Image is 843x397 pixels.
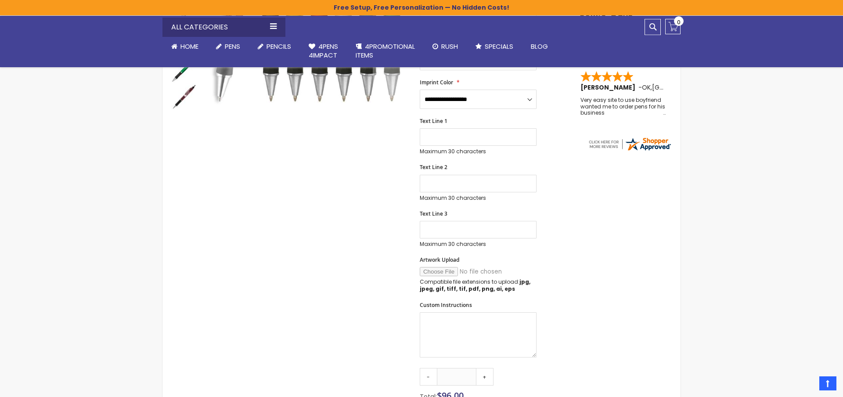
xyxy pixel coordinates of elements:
[441,42,458,51] span: Rush
[420,79,453,86] span: Imprint Color
[424,37,467,56] a: Rush
[420,148,537,155] p: Maximum 30 characters
[249,37,300,56] a: Pencils
[420,163,447,171] span: Text Line 2
[638,83,717,92] span: - ,
[420,241,537,248] p: Maximum 30 characters
[267,42,291,51] span: Pencils
[642,83,651,92] span: OK
[485,42,513,51] span: Specials
[665,19,681,34] a: 0
[300,37,347,65] a: 4Pens4impact
[420,368,437,386] a: -
[580,97,666,116] div: Very easy site to use boyfriend wanted me to order pens for his business
[347,37,424,65] a: 4PROMOTIONALITEMS
[171,83,198,110] img: The Barton Custom Pens Special Offer
[356,42,415,60] span: 4PROMOTIONAL ITEMS
[162,37,207,56] a: Home
[207,37,249,56] a: Pens
[467,37,522,56] a: Specials
[587,136,672,152] img: 4pens.com widget logo
[420,117,447,125] span: Text Line 1
[476,368,494,386] a: +
[652,83,717,92] span: [GEOGRAPHIC_DATA]
[677,18,681,26] span: 0
[587,146,672,154] a: 4pens.com certificate URL
[420,278,530,292] strong: jpg, jpeg, gif, tiff, tif, pdf, png, ai, eps
[531,42,548,51] span: Blog
[580,83,638,92] span: [PERSON_NAME]
[162,18,285,37] div: All Categories
[420,256,459,263] span: Artwork Upload
[420,278,537,292] p: Compatible file extensions to upload:
[420,210,447,217] span: Text Line 3
[420,195,537,202] p: Maximum 30 characters
[309,42,338,60] span: 4Pens 4impact
[819,376,836,390] a: Top
[522,37,557,56] a: Blog
[180,42,198,51] span: Home
[225,42,240,51] span: Pens
[171,55,198,83] div: The Barton Custom Pens Special Offer
[171,56,198,83] img: The Barton Custom Pens Special Offer
[420,301,472,309] span: Custom Instructions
